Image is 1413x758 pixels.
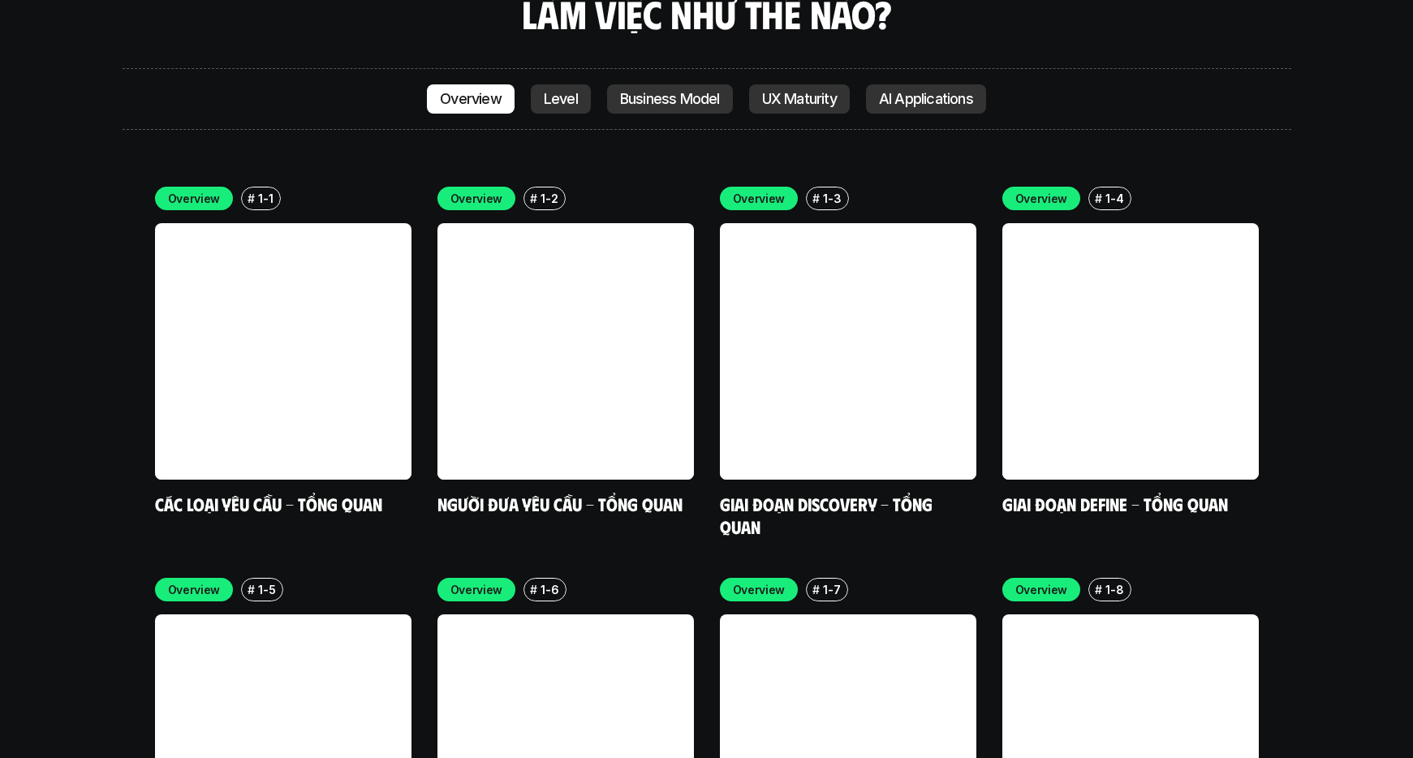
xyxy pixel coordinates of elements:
p: Overview [1015,190,1068,207]
p: 1-2 [541,190,558,207]
a: Level [531,84,591,114]
h6: # [812,192,820,205]
a: Giai đoạn Define - Tổng quan [1002,493,1228,515]
p: Overview [733,190,786,207]
p: 1-3 [823,190,841,207]
p: 1-8 [1105,581,1123,598]
p: Overview [450,190,503,207]
p: Overview [168,581,221,598]
p: Overview [440,91,502,107]
h6: # [248,192,255,205]
p: 1-6 [541,581,558,598]
p: 1-5 [258,581,275,598]
a: Giai đoạn Discovery - Tổng quan [720,493,937,537]
p: Overview [733,581,786,598]
p: 1-1 [258,190,273,207]
p: AI Applications [879,91,973,107]
p: 1-4 [1105,190,1123,207]
p: Level [544,91,578,107]
h6: # [812,584,820,596]
p: Overview [450,581,503,598]
h6: # [248,584,255,596]
p: UX Maturity [762,91,837,107]
a: UX Maturity [749,84,850,114]
a: AI Applications [866,84,986,114]
p: Overview [1015,581,1068,598]
a: Overview [427,84,515,114]
a: Người đưa yêu cầu - Tổng quan [437,493,683,515]
h6: # [530,192,537,205]
h6: # [1095,192,1102,205]
a: Các loại yêu cầu - Tổng quan [155,493,382,515]
h6: # [530,584,537,596]
p: 1-7 [823,581,840,598]
p: Overview [168,190,221,207]
p: Business Model [620,91,720,107]
a: Business Model [607,84,733,114]
h6: # [1095,584,1102,596]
